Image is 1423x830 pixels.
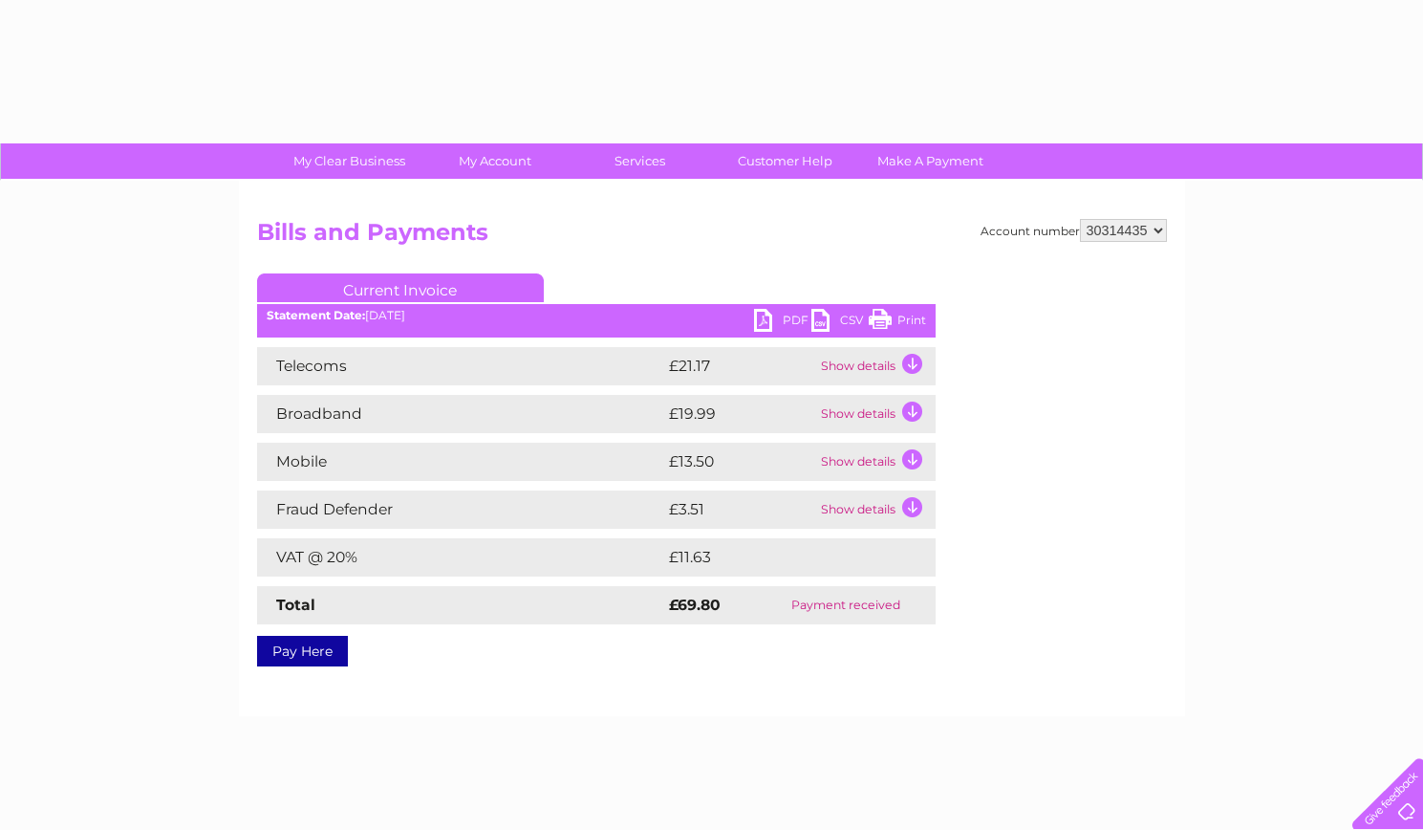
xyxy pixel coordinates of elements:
a: Customer Help [706,143,864,179]
a: Services [561,143,719,179]
td: Show details [816,491,936,529]
div: [DATE] [257,309,936,322]
td: £11.63 [664,538,894,577]
td: Telecoms [257,347,664,385]
td: Show details [816,395,936,433]
a: Print [869,309,926,337]
h2: Bills and Payments [257,219,1167,255]
a: PDF [754,309,811,337]
a: My Account [416,143,573,179]
strong: Total [276,596,315,614]
a: Current Invoice [257,273,544,302]
td: £21.17 [664,347,816,385]
td: Mobile [257,443,664,481]
a: Pay Here [257,636,348,666]
td: Fraud Defender [257,491,664,529]
td: Payment received [756,586,935,624]
td: £3.51 [664,491,816,529]
td: Broadband [257,395,664,433]
td: Show details [816,443,936,481]
a: CSV [811,309,869,337]
strong: £69.80 [669,596,721,614]
a: Make A Payment [852,143,1009,179]
td: £19.99 [664,395,816,433]
td: VAT @ 20% [257,538,664,577]
td: Show details [816,347,936,385]
a: My Clear Business [270,143,428,179]
b: Statement Date: [267,308,365,322]
td: £13.50 [664,443,816,481]
div: Account number [981,219,1167,242]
